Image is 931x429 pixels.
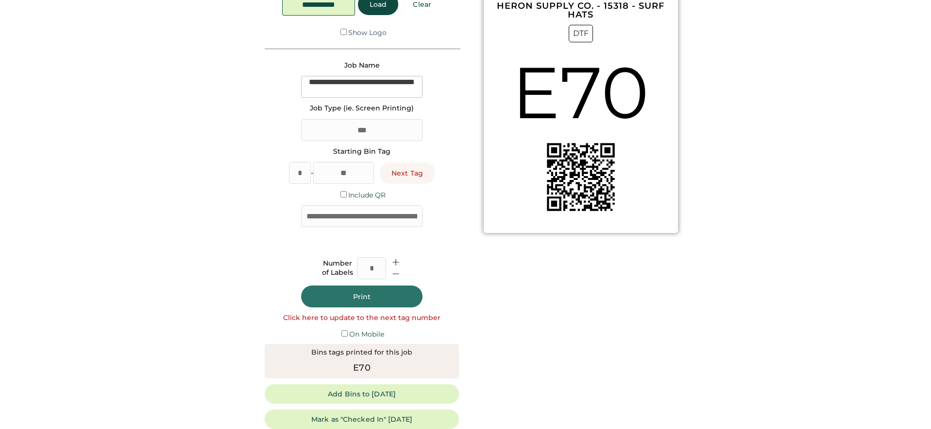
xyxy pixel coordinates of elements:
[265,384,459,404] button: Add Bins to [DATE]
[265,410,459,429] button: Mark as "Checked In" [DATE]
[301,286,423,307] button: Print
[283,313,440,323] div: Click here to update to the next tag number
[344,61,380,71] div: Job Name
[322,259,353,278] div: Number of Labels
[311,168,313,178] div: -
[353,361,371,375] div: E70
[349,330,384,339] label: On Mobile
[512,42,649,143] div: E70
[348,191,386,199] label: Include QR
[569,25,593,42] div: DTF
[490,1,672,19] div: HERON SUPPLY CO. - 15318 - SURF HATS
[380,162,435,184] button: Next Tag
[311,348,412,357] div: Bins tags printed for this job
[333,147,390,157] div: Starting Bin Tag
[348,28,387,37] label: Show Logo
[310,104,414,113] div: Job Type (ie. Screen Printing)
